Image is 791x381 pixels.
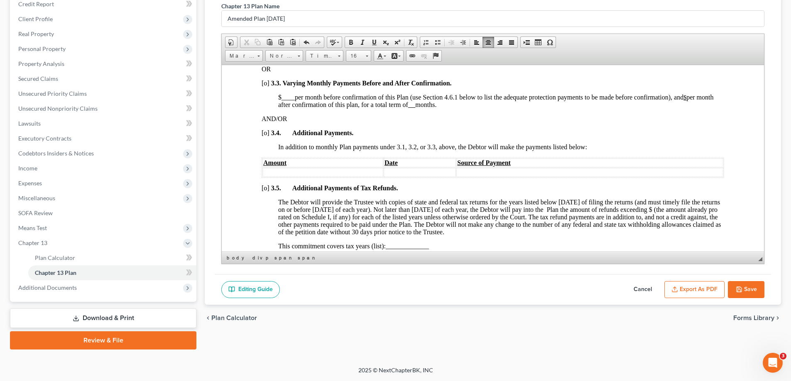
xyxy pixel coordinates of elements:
span: Additional Documents [18,284,77,291]
a: Copy [252,37,264,48]
a: Property Analysis [12,56,196,71]
a: Insert Page Break for Printing [521,37,532,48]
span: Means Test [18,224,47,231]
a: Redo [312,37,324,48]
span: Lawsuits [18,120,41,127]
a: Italic [357,37,368,48]
a: Download & Print [10,308,196,328]
span: Times New Roman [306,51,335,61]
a: Paste [264,37,275,48]
a: Normal [265,50,303,62]
i: chevron_left [205,315,211,321]
span: Property Analysis [18,60,64,67]
span: 3.5. [49,119,59,126]
a: Superscript [392,37,403,48]
a: span element [296,254,318,262]
a: Justify [506,37,517,48]
span: Plan Calculator [211,315,257,321]
a: Anchor [430,51,441,61]
button: Forms Library chevron_right [733,315,781,321]
a: Text Color [374,51,389,61]
span: Chapter 13 [18,239,47,246]
button: Cancel [624,281,661,298]
a: body element [225,254,250,262]
span: Miscellaneous [18,194,55,201]
a: Plan Calculator [28,250,196,265]
a: span element [273,254,295,262]
span: Real Property [18,30,54,37]
span: Forms Library [733,315,774,321]
span: 3 [780,353,786,359]
a: Cut [240,37,252,48]
a: Unlink [418,51,430,61]
a: p element [264,254,272,262]
button: chevron_left Plan Calculator [205,315,257,321]
span: This commitment covers tax years (list): [56,177,207,184]
a: Insert/Remove Numbered List [420,37,432,48]
a: Insert Special Character [544,37,556,48]
a: Insert/Remove Bulleted List [432,37,443,48]
a: Link [407,51,418,61]
a: 16 [346,50,371,62]
span: Client Profile [18,15,53,22]
a: Underline [368,37,380,48]
a: Background Color [389,51,403,61]
span: Unsecured Nonpriority Claims [18,105,98,112]
a: Times New Roman [306,50,343,62]
span: Credit Report [18,0,54,7]
button: Export as PDF [664,281,725,298]
button: Save [728,281,764,298]
a: Spell Checker [327,37,342,48]
span: Expenses [18,180,42,187]
a: Review & File [10,331,196,349]
span: Codebtors Insiders & Notices [18,150,94,157]
input: Enter name... [222,11,764,27]
span: Additional Payments of Tax Refunds. [71,119,176,126]
a: Bold [345,37,357,48]
a: Align Left [471,37,482,48]
a: Secured Claims [12,71,196,86]
span: Marker [225,51,255,61]
a: Align Right [494,37,506,48]
span: Unsecured Priority Claims [18,90,87,97]
a: Undo [301,37,312,48]
a: Paste as plain text [275,37,287,48]
a: Lawsuits [12,116,196,131]
span: _____________ [164,177,207,184]
span: Resize [758,257,762,261]
a: Unsecured Priority Claims [12,86,196,101]
span: The Debtor will provide the Trustee with copies of state and federal tax returns for the years li... [56,133,499,170]
a: Remove Format [405,37,417,48]
a: SOFA Review [12,206,196,221]
span: [o] [40,119,48,126]
span: SOFA Review [18,209,53,216]
span: 16 [346,51,363,61]
i: chevron_right [774,315,781,321]
span: Normal [266,51,295,61]
a: Marker [225,50,263,62]
a: Unsecured Nonpriority Claims [12,101,196,116]
a: Increase Indent [457,37,469,48]
span: Secured Claims [18,75,58,82]
span: Source of Payment [235,94,289,101]
a: Subscript [380,37,392,48]
a: Editing Guide [221,281,280,298]
a: Table [532,37,544,48]
span: Executory Contracts [18,135,71,142]
iframe: Rich Text Editor, document-ckeditor [222,65,764,252]
a: Executory Contracts [12,131,196,146]
label: Chapter 13 Plan Name [221,2,279,10]
a: Document Properties [225,37,237,48]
